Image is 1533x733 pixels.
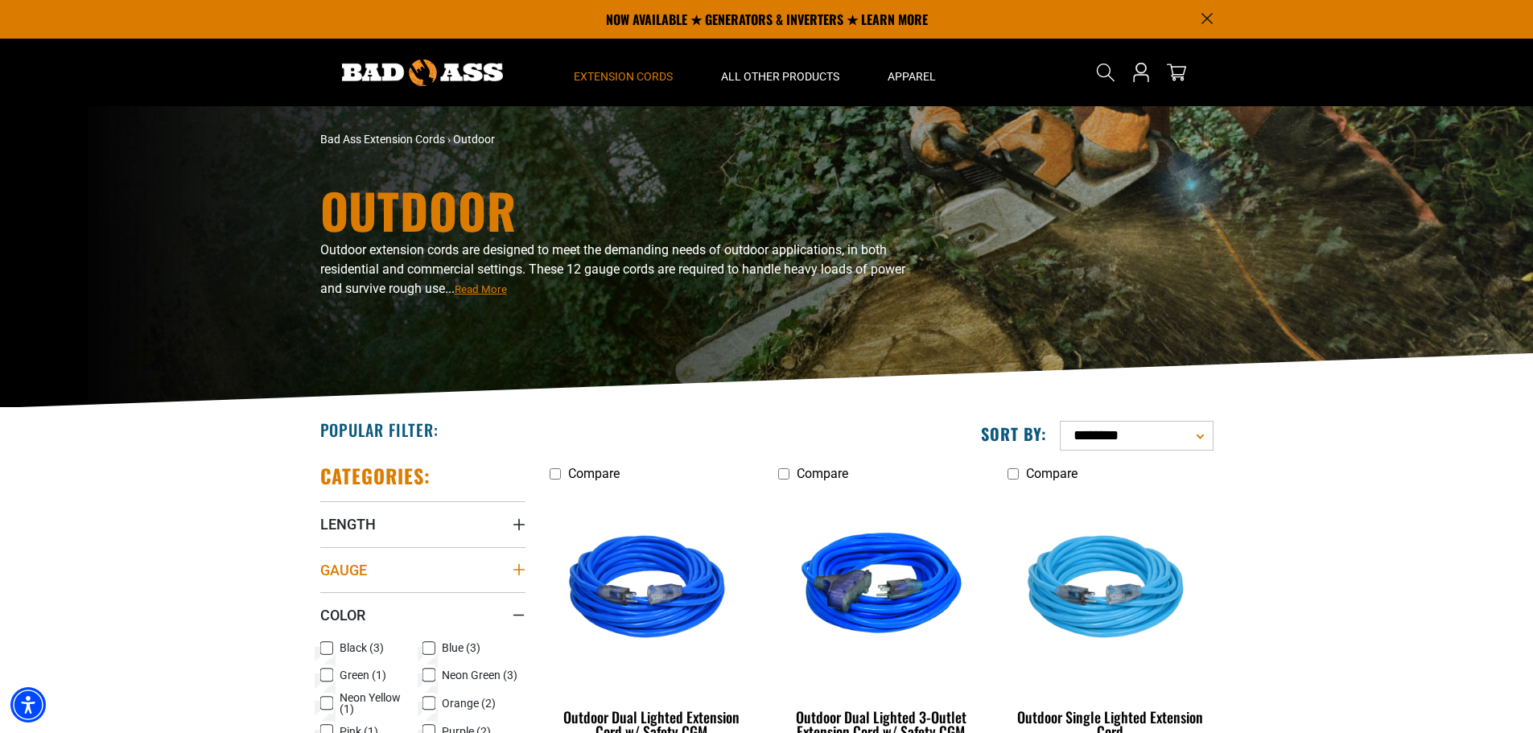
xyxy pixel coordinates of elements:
[981,423,1047,444] label: Sort by:
[320,463,431,488] h2: Categories:
[320,606,365,624] span: Color
[10,687,46,723] div: Accessibility Menu
[320,515,376,533] span: Length
[320,131,908,148] nav: breadcrumbs
[1026,466,1078,481] span: Compare
[455,283,507,295] span: Read More
[320,186,908,234] h1: Outdoor
[320,592,525,637] summary: Color
[342,60,503,86] img: Bad Ass Extension Cords
[780,497,983,682] img: blue
[888,69,936,84] span: Apparel
[442,698,496,709] span: Orange (2)
[442,642,480,653] span: Blue (3)
[721,69,839,84] span: All Other Products
[320,501,525,546] summary: Length
[550,39,697,106] summary: Extension Cords
[320,133,445,146] a: Bad Ass Extension Cords
[697,39,863,106] summary: All Other Products
[863,39,960,106] summary: Apparel
[320,561,367,579] span: Gauge
[320,547,525,592] summary: Gauge
[447,133,451,146] span: ›
[568,466,620,481] span: Compare
[340,692,417,714] span: Neon Yellow (1)
[1164,63,1189,82] a: cart
[1093,60,1119,85] summary: Search
[1009,497,1212,682] img: Blue
[320,242,905,296] span: Outdoor extension cords are designed to meet the demanding needs of outdoor applications, in both...
[442,669,517,681] span: Neon Green (3)
[340,669,386,681] span: Green (1)
[320,419,439,440] h2: Popular Filter:
[453,133,495,146] span: Outdoor
[1128,39,1154,106] a: Open this option
[797,466,848,481] span: Compare
[550,497,753,682] img: Blue
[574,69,673,84] span: Extension Cords
[340,642,384,653] span: Black (3)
